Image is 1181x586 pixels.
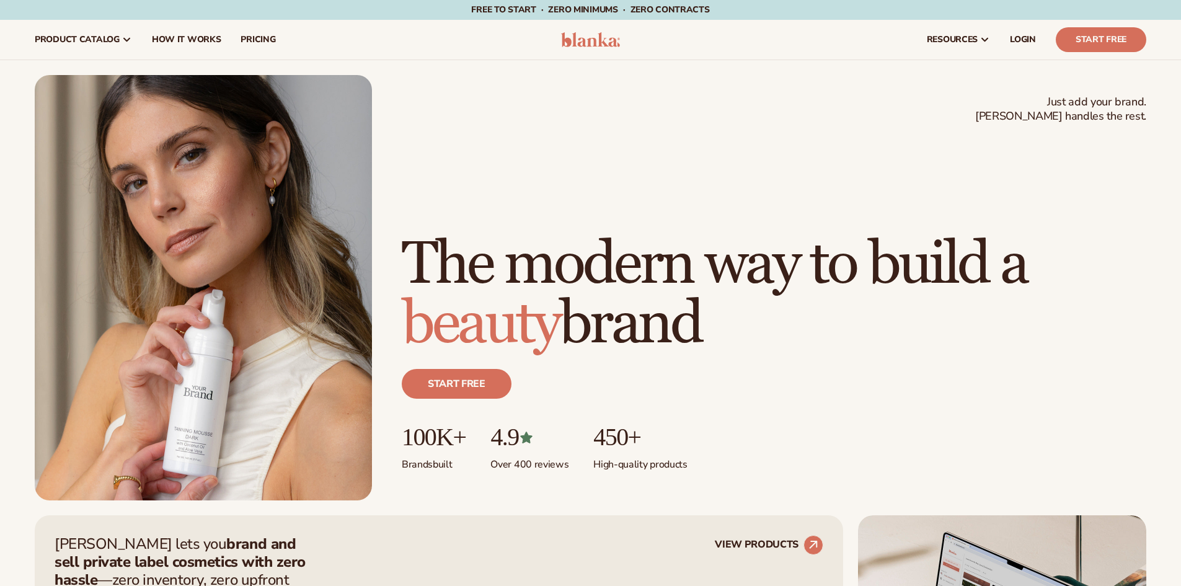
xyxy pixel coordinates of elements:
img: logo [561,32,620,47]
a: Start Free [1056,27,1146,52]
span: LOGIN [1010,35,1036,45]
a: LOGIN [1000,20,1046,60]
img: Female holding tanning mousse. [35,75,372,500]
a: product catalog [25,20,142,60]
a: VIEW PRODUCTS [715,535,823,555]
span: Free to start · ZERO minimums · ZERO contracts [471,4,709,16]
span: product catalog [35,35,120,45]
p: 4.9 [490,424,568,451]
span: How It Works [152,35,221,45]
p: 100K+ [402,424,466,451]
span: pricing [241,35,275,45]
p: Brands built [402,451,466,471]
a: Start free [402,369,511,399]
span: beauty [402,288,559,360]
p: 450+ [593,424,687,451]
p: Over 400 reviews [490,451,568,471]
a: How It Works [142,20,231,60]
span: Just add your brand. [PERSON_NAME] handles the rest. [975,95,1146,124]
h1: The modern way to build a brand [402,235,1146,354]
span: resources [927,35,978,45]
p: High-quality products [593,451,687,471]
a: pricing [231,20,285,60]
a: resources [917,20,1000,60]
